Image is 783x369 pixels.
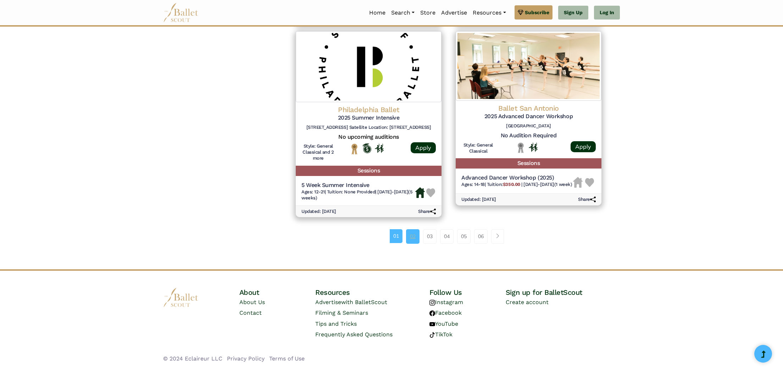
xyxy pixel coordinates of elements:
[301,182,415,189] h5: 5 Week Summer Intensive
[487,182,521,187] span: Tuition:
[461,197,496,203] h6: Updated: [DATE]
[227,355,265,362] a: Privacy Policy
[578,197,596,203] h6: Share
[456,31,601,101] img: Logo
[341,299,387,305] span: with BalletScout
[315,288,429,297] h4: Resources
[429,332,435,338] img: tiktok logo
[523,182,572,187] span: [DATE]-[DATE] (1 week)
[390,229,508,243] nav: Page navigation example
[301,189,415,201] h6: | |
[461,123,596,129] h6: [GEOGRAPHIC_DATA]
[406,229,420,243] a: 02
[388,5,417,20] a: Search
[516,142,525,153] img: Local
[429,320,458,327] a: YouTube
[301,143,335,161] h6: Style: General Classical and 2 more
[239,309,262,316] a: Contact
[327,189,375,194] span: Tuition: None Provided
[461,104,596,113] h4: Ballet San Antonio
[594,6,620,20] a: Log In
[301,114,436,122] h5: 2025 Summer Intensive
[429,288,506,297] h4: Follow Us
[429,321,435,327] img: youtube logo
[585,178,594,187] img: Heart
[315,309,368,316] a: Filming & Seminars
[362,143,371,153] img: Offers Scholarship
[515,5,552,20] a: Subscribe
[461,113,596,120] h5: 2025 Advanced Dancer Workshop
[558,6,588,20] a: Sign Up
[529,143,538,152] img: In Person
[461,142,495,154] h6: Style: General Classical
[239,299,265,305] a: About Us
[417,5,438,20] a: Store
[375,144,384,153] img: In Person
[315,299,387,305] a: Advertisewith BalletScout
[457,229,471,243] a: 05
[456,158,601,169] h5: Sessions
[301,189,412,200] span: [DATE]-[DATE] (5 weeks)
[315,331,393,338] a: Frequently Asked Questions
[426,188,435,197] img: Heart
[301,209,336,215] h6: Updated: [DATE]
[366,5,388,20] a: Home
[429,310,435,316] img: facebook logo
[438,5,470,20] a: Advertise
[296,31,442,102] img: Logo
[350,143,359,154] img: National
[418,209,436,215] h6: Share
[301,133,436,141] h5: No upcoming auditions
[315,320,357,327] a: Tips and Tricks
[440,229,454,243] a: 04
[506,299,549,305] a: Create account
[429,331,452,338] a: TikTok
[411,142,436,153] a: Apply
[301,125,436,131] h6: [STREET_ADDRESS] Satellite Location: [STREET_ADDRESS]
[296,166,442,176] h5: Sessions
[461,182,572,188] h6: | |
[506,288,620,297] h4: Sign up for BalletScout
[474,229,488,243] a: 06
[163,354,222,363] li: © 2024 Eclaireur LLC
[573,177,583,188] img: Housing Unavailable
[390,229,402,243] a: 01
[423,229,437,243] a: 03
[429,300,435,305] img: instagram logo
[239,288,316,297] h4: About
[503,182,520,187] b: $350.00
[429,309,462,316] a: Facebook
[429,299,463,305] a: Instagram
[301,189,325,194] span: Ages: 12-21
[470,5,509,20] a: Resources
[461,182,485,187] span: Ages: 14-18
[461,174,572,182] h5: Advanced Dancer Workshop (2025)
[518,9,523,16] img: gem.svg
[415,187,425,198] img: Housing Available
[163,288,199,307] img: logo
[571,141,596,152] a: Apply
[301,105,436,114] h4: Philadelphia Ballet
[269,355,305,362] a: Terms of Use
[461,132,596,139] h5: No Audition Required
[525,9,549,16] span: Subscribe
